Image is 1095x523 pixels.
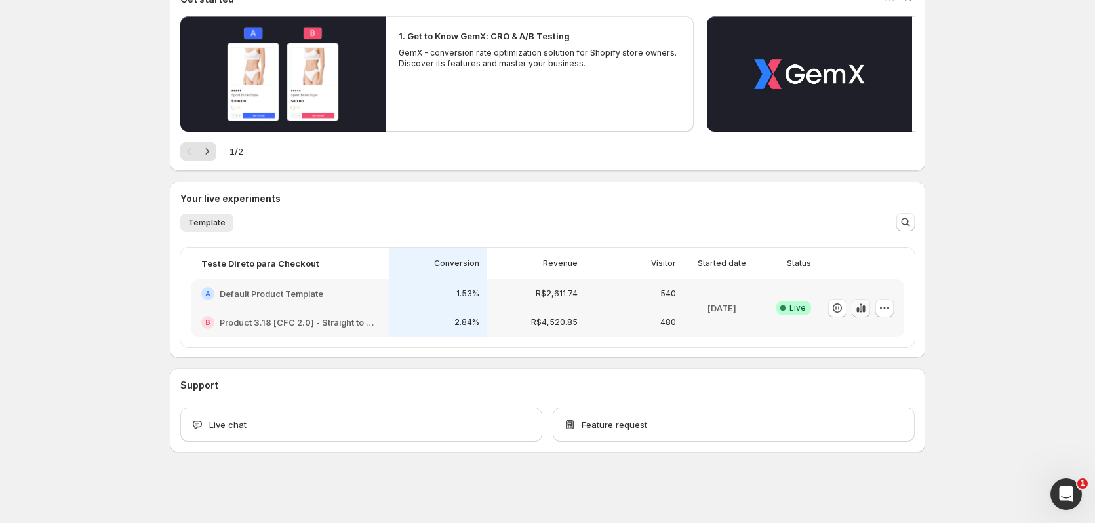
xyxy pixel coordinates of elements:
p: 2.84% [454,317,479,328]
span: 1 / 2 [229,145,243,158]
button: Search and filter results [896,213,915,231]
p: R$4,520.85 [531,317,578,328]
span: 1 [1077,478,1088,489]
p: R$2,611.74 [536,288,578,299]
p: GemX - conversion rate optimization solution for Shopify store owners. Discover its features and ... [399,48,681,69]
iframe: Intercom live chat [1050,478,1082,510]
p: 540 [660,288,676,299]
span: Live chat [209,418,247,431]
p: 480 [660,317,676,328]
h2: B [205,319,210,326]
p: Status [787,258,811,269]
h2: 1. Get to Know GemX: CRO & A/B Testing [399,29,570,43]
button: Play video [707,16,912,132]
p: Conversion [434,258,479,269]
nav: Pagination [180,142,216,161]
h2: Product 3.18 [CFC 2.0] - Straight to Checkout [220,316,378,329]
p: Visitor [651,258,676,269]
button: Next [198,142,216,161]
button: Play video [180,16,386,132]
h3: Your live experiments [180,192,281,205]
p: Teste Direto para Checkout [201,257,319,270]
h2: Default Product Template [220,287,323,300]
p: [DATE] [707,301,736,315]
span: Template [188,218,226,228]
h2: A [205,290,210,298]
p: 1.53% [456,288,479,299]
p: Started date [698,258,746,269]
span: Live [789,303,806,313]
span: Feature request [582,418,647,431]
p: Revenue [543,258,578,269]
h3: Support [180,379,218,392]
